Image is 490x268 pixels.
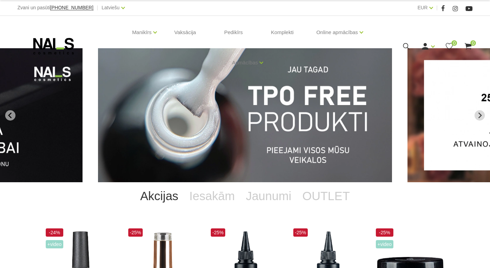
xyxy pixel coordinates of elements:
[436,3,438,12] span: |
[232,49,258,76] a: Apmācības
[102,3,120,12] a: Latviešu
[46,228,64,237] span: -24%
[98,48,392,182] li: 1 of 13
[464,42,472,51] a: 0
[240,182,297,210] a: Jaunumi
[5,110,15,121] button: Go to last slide
[97,3,98,12] span: |
[46,240,64,248] span: +Video
[211,228,226,237] span: -25%
[417,3,428,12] a: EUR
[18,3,94,12] div: Zvani un pasūti
[297,182,355,210] a: OUTLET
[169,16,202,49] a: Vaksācija
[128,228,143,237] span: -25%
[219,16,248,49] a: Pedikīrs
[376,228,394,237] span: -25%
[445,42,454,51] a: 0
[184,182,240,210] a: Iesakām
[135,182,184,210] a: Akcijas
[132,19,152,46] a: Manikīrs
[451,40,457,46] span: 0
[265,16,299,49] a: Komplekti
[293,228,308,237] span: -25%
[475,110,485,121] button: Next slide
[376,240,394,248] span: +Video
[50,5,94,10] a: [PHONE_NUMBER]
[470,40,476,46] span: 0
[316,19,358,46] a: Online apmācības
